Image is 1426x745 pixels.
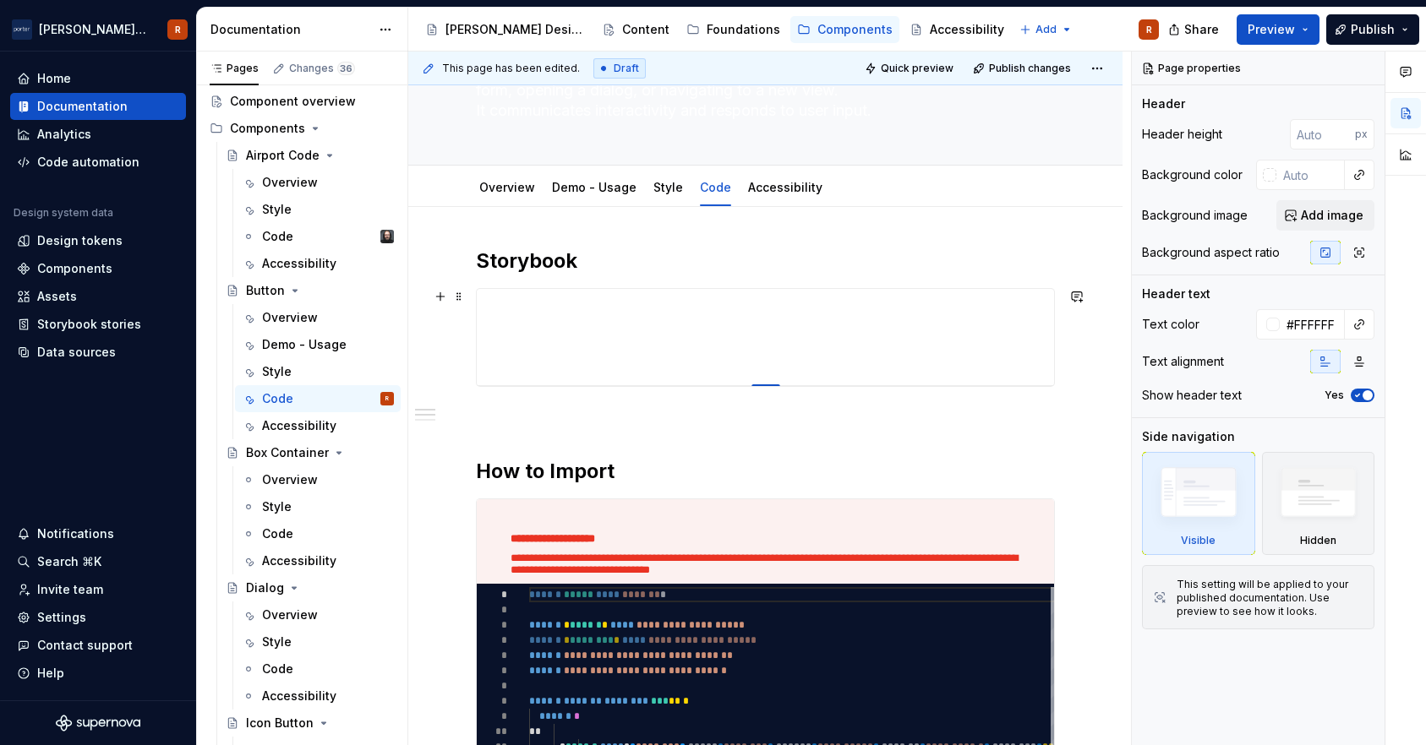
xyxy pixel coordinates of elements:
svg: Supernova Logo [56,715,140,731]
div: R [175,23,181,36]
div: Changes [289,62,355,75]
div: [PERSON_NAME] Design [445,21,585,38]
div: This setting will be applied to your published documentation. Use preview to see how it looks. [1177,578,1363,618]
div: Show header text [1142,387,1242,404]
a: Code [235,520,401,547]
a: Icon Button [219,710,401,737]
div: Style [262,634,292,650]
a: Invite team [10,576,186,603]
div: Accessibility [262,688,336,704]
a: Airport Code [219,142,401,169]
div: Code [262,228,293,245]
div: Background aspect ratio [1142,244,1280,261]
a: Box Container [219,439,401,466]
div: Components [203,115,401,142]
span: 36 [337,62,355,75]
div: Component overview [230,93,356,110]
a: CodeR [235,385,401,412]
a: Overview [235,169,401,196]
div: Dialog [246,579,284,596]
div: Style [262,363,292,380]
a: Code [235,655,401,682]
button: Quick preview [860,57,961,80]
div: Demo - Usage [545,169,643,204]
a: Button [219,277,401,304]
textarea: Button is a UI element used to trigger an action or event, such as submitting a form, opening a d... [473,57,1052,124]
div: Home [37,70,71,87]
div: Analytics [37,126,91,143]
div: Code automation [37,154,139,171]
div: Code [262,525,293,542]
a: Storybook stories [10,311,186,338]
input: Auto [1280,309,1345,340]
a: CodeTeunis Vorsteveld [235,223,401,250]
div: Accessibility [262,417,336,434]
button: Notifications [10,520,186,547]
div: Design system data [14,206,113,220]
div: Visible [1142,452,1255,555]
div: Icon Button [246,715,314,731]
span: Share [1184,21,1219,38]
div: Contact support [37,637,133,654]
div: Code [262,661,293,677]
span: Add [1035,23,1057,36]
span: Draft [614,62,639,75]
a: Settings [10,604,186,631]
div: Accessibility [930,21,1004,38]
div: Background image [1142,207,1248,224]
div: Storybook stories [37,316,141,333]
h2: How to Import [476,458,1055,485]
a: Demo - Usage [552,180,637,194]
a: Accessibility [235,547,401,574]
a: Data sources [10,339,186,366]
a: Overview [479,180,535,194]
img: f0306bc8-3074-41fb-b11c-7d2e8671d5eb.png [12,19,32,40]
div: Components [230,120,305,137]
a: Style [653,180,683,194]
a: Component overview [203,88,401,115]
span: Add image [1301,207,1363,224]
div: Header [1142,95,1185,112]
a: Design tokens [10,227,186,254]
div: Pages [210,62,259,75]
button: Share [1160,14,1230,45]
a: Accessibility [235,682,401,710]
div: Help [37,665,64,682]
a: Accessibility [235,250,401,277]
div: Notifications [37,525,114,542]
div: Assets [37,288,77,305]
a: Home [10,65,186,92]
span: This page has been edited. [442,62,580,75]
div: Overview [473,169,542,204]
div: Box Container [246,444,329,461]
div: Page tree [418,13,1011,46]
button: Search ⌘K [10,548,186,575]
span: Publish changes [989,62,1071,75]
div: Header height [1142,126,1222,143]
a: Components [10,255,186,282]
span: Quick preview [881,62,953,75]
div: Text color [1142,316,1199,333]
div: Hidden [1262,452,1375,555]
a: Assets [10,283,186,310]
a: Code [700,180,731,194]
label: Yes [1325,389,1344,402]
input: Auto [1276,160,1345,190]
a: Accessibility [748,180,822,194]
a: Overview [235,601,401,628]
a: [PERSON_NAME] Design [418,16,592,43]
a: Accessibility [903,16,1011,43]
h2: Storybook [476,247,1055,275]
div: Code [693,169,738,204]
div: Design tokens [37,232,123,249]
div: Background color [1142,166,1243,183]
div: Code [262,390,293,407]
a: Style [235,493,401,520]
a: Documentation [10,93,186,120]
div: Demo - Usage [262,336,347,353]
button: Preview [1237,14,1319,45]
div: Accessibility [262,255,336,272]
div: Overview [262,309,318,326]
div: Header text [1142,285,1210,302]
